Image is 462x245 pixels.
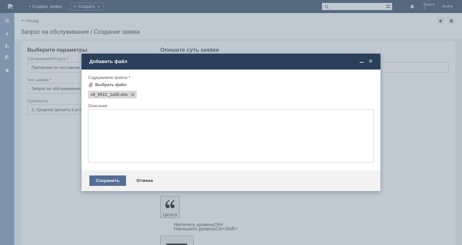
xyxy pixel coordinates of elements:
[95,82,127,87] div: Выбрать файл
[3,3,95,13] div: Доброе утро! Имеется расхождение в приемке товара. Фаил во вложении.
[89,58,374,64] div: Добавить файл
[88,104,373,108] div: Описание
[358,58,365,64] span: Свернуть (Ctrl + M)
[119,92,128,97] span: v8_991C_1a30.xlsx
[367,58,374,64] span: Закрыть
[88,75,373,80] div: Содержимое файла
[91,92,119,97] span: v8_991C_1a30.xlsx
